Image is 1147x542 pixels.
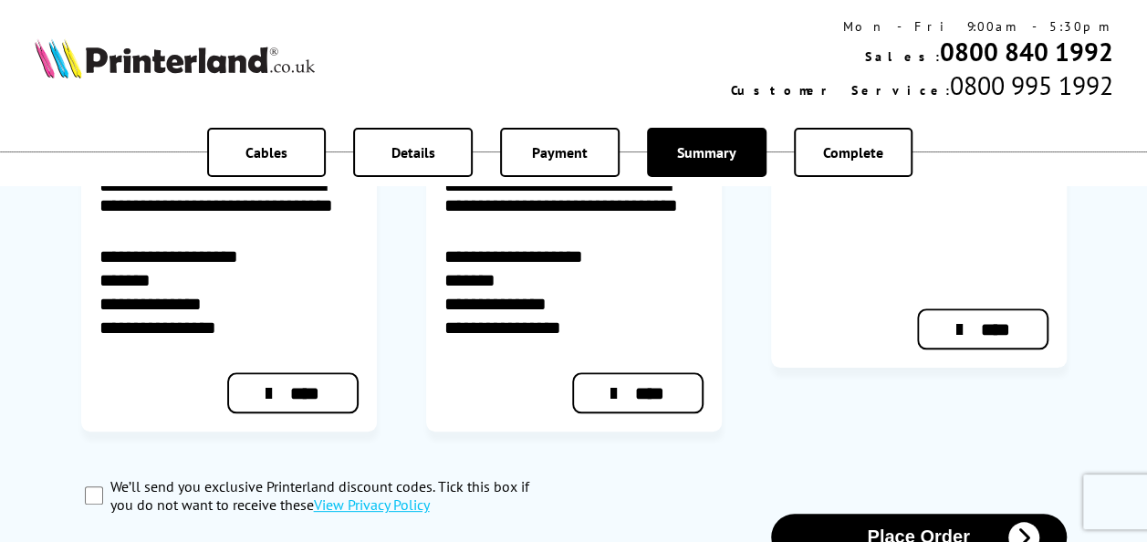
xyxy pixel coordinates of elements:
[939,35,1112,68] a: 0800 840 1992
[730,18,1112,35] div: Mon - Fri 9:00am - 5:30pm
[532,143,588,162] span: Payment
[314,495,430,514] a: modal_privacy
[823,143,883,162] span: Complete
[35,38,315,78] img: Printerland Logo
[110,477,554,514] label: We’ll send you exclusive Printerland discount codes. Tick this box if you do not want to receive ...
[864,48,939,65] span: Sales:
[949,68,1112,102] span: 0800 995 1992
[391,143,435,162] span: Details
[677,143,736,162] span: Summary
[730,82,949,99] span: Customer Service:
[245,143,287,162] span: Cables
